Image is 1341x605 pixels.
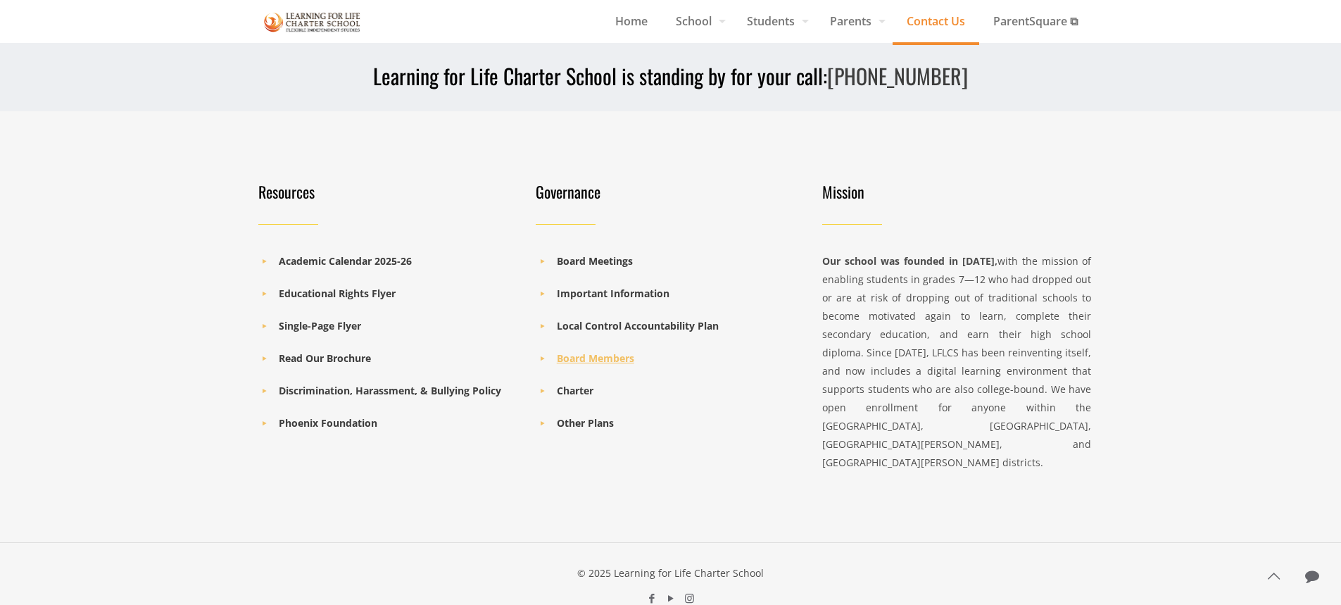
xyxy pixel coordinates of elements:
[557,351,634,365] a: Board Members
[893,11,979,32] span: Contact Us
[662,11,733,32] span: School
[682,591,697,605] a: Instagram icon
[644,591,659,605] a: Facebook icon
[822,252,1092,472] div: with the mission of enabling students in grades 7—12 who had dropped out or are at risk of droppi...
[557,254,633,268] a: Board Meetings
[279,254,412,268] a: Academic Calendar 2025-26
[557,416,614,430] a: Other Plans
[822,254,997,268] strong: Our school was founded in [DATE],
[536,182,797,201] h4: Governance
[822,182,1092,201] h4: Mission
[279,351,371,365] a: Read Our Brochure
[264,10,361,35] img: Contact Us
[250,62,1092,90] h3: Learning for Life Charter School is standing by for your call:
[279,287,396,300] a: Educational Rights Flyer
[279,384,501,397] a: Discrimination, Harassment, & Bullying Policy
[733,11,816,32] span: Students
[979,11,1092,32] span: ParentSquare ⧉
[557,384,593,397] a: Charter
[279,416,377,430] a: Phoenix Foundation
[557,319,719,332] a: Local Control Accountability Plan
[816,11,893,32] span: Parents
[557,287,669,300] a: Important Information
[601,11,662,32] span: Home
[827,60,968,92] a: [PHONE_NUMBER]
[663,591,678,605] a: YouTube icon
[279,319,361,332] a: Single-Page Flyer
[258,182,520,201] h4: Resources
[1259,561,1288,591] a: Back to top icon
[250,564,1092,582] div: © 2025 Learning for Life Charter School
